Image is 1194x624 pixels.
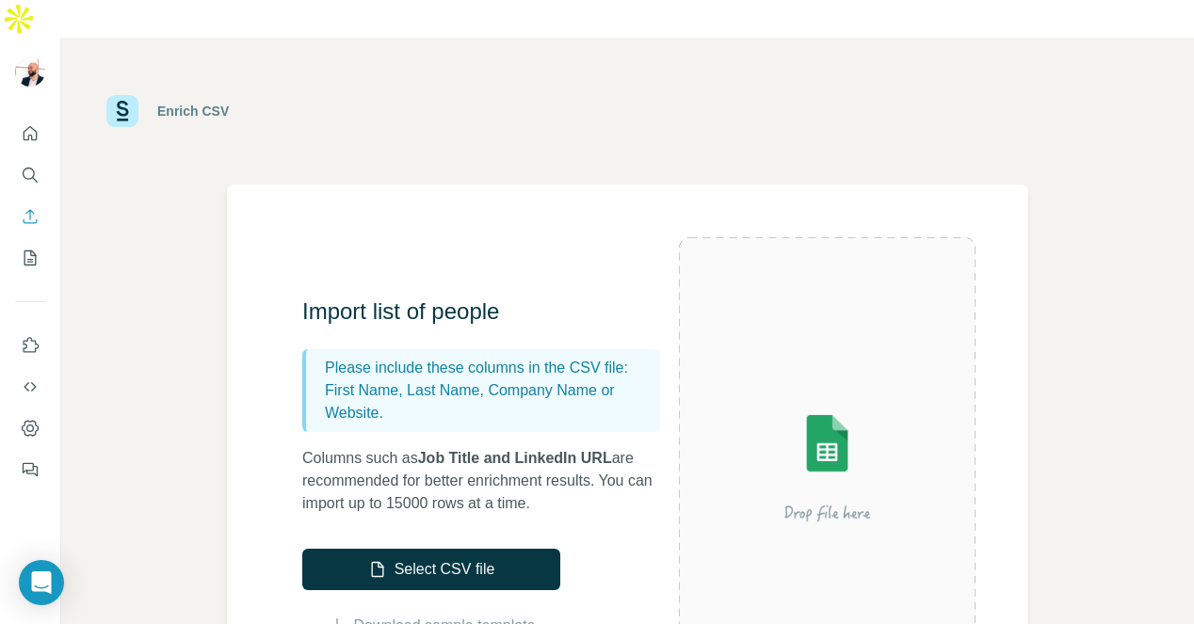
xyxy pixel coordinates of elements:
button: Enrich CSV [15,200,45,233]
p: Columns such as are recommended for better enrichment results. You can import up to 15000 rows at... [302,447,679,515]
button: Search [15,158,45,192]
img: Avatar [15,56,45,87]
img: Surfe Illustration - Drop file here or select below [679,368,976,566]
div: Enrich CSV [157,102,229,120]
button: My lists [15,241,45,275]
button: Quick start [15,117,45,151]
button: Select CSV file [302,549,560,590]
p: Please include these columns in the CSV file: [325,357,653,379]
h3: Import list of people [302,296,679,327]
button: Use Surfe API [15,370,45,404]
p: First Name, Last Name, Company Name or Website. [325,379,653,424]
span: Job Title and LinkedIn URL [418,450,612,466]
img: Surfe Logo [106,95,138,127]
button: Dashboard [15,411,45,445]
button: Feedback [15,453,45,487]
div: Open Intercom Messenger [19,560,64,605]
button: Use Surfe on LinkedIn [15,328,45,362]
